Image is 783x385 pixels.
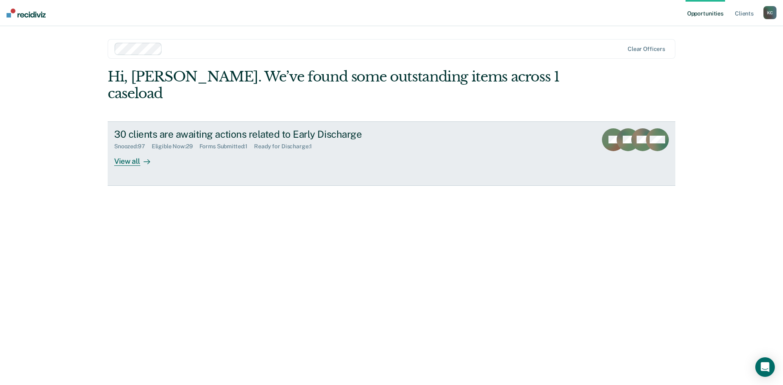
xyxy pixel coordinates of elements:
[114,128,400,140] div: 30 clients are awaiting actions related to Early Discharge
[114,150,160,166] div: View all
[152,143,199,150] div: Eligible Now : 29
[755,357,775,377] div: Open Intercom Messenger
[7,9,46,18] img: Recidiviz
[114,143,152,150] div: Snoozed : 97
[763,6,776,19] div: K C
[199,143,254,150] div: Forms Submitted : 1
[763,6,776,19] button: KC
[628,46,665,53] div: Clear officers
[108,121,675,186] a: 30 clients are awaiting actions related to Early DischargeSnoozed:97Eligible Now:29Forms Submitte...
[254,143,319,150] div: Ready for Discharge : 1
[108,68,562,102] div: Hi, [PERSON_NAME]. We’ve found some outstanding items across 1 caseload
